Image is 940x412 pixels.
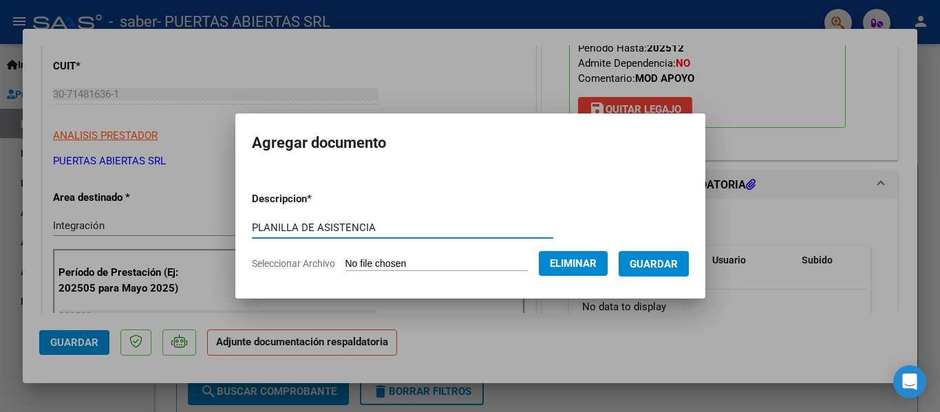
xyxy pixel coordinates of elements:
h2: Agregar documento [252,130,689,156]
span: Eliminar [550,257,597,270]
button: Eliminar [539,251,608,276]
button: Guardar [619,251,689,277]
p: Descripcion [252,191,383,207]
span: Seleccionar Archivo [252,258,335,269]
span: Guardar [630,258,678,270]
div: Open Intercom Messenger [893,365,926,398]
